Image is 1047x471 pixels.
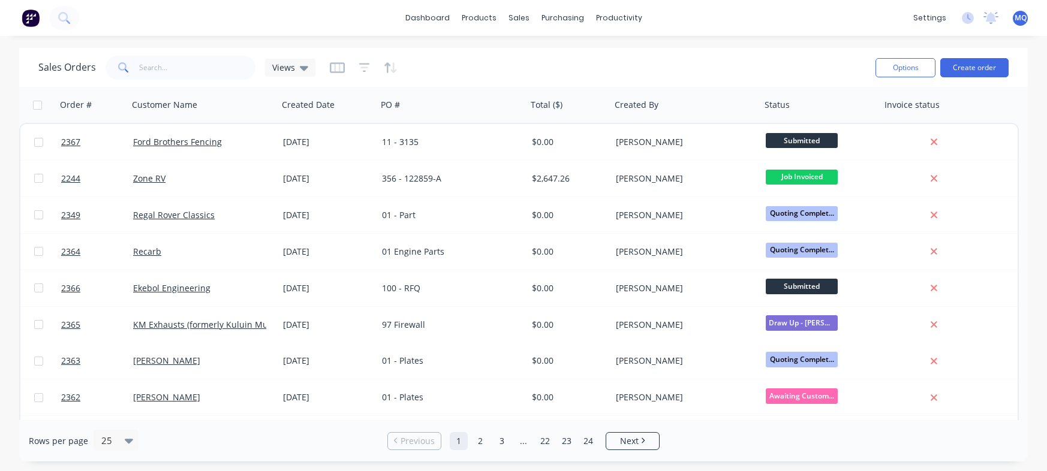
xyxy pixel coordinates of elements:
[382,136,515,148] div: 11 - 3135
[382,391,515,403] div: 01 - Plates
[383,432,664,450] ul: Pagination
[61,343,133,379] a: 2363
[532,173,603,185] div: $2,647.26
[381,99,400,111] div: PO #
[133,319,291,330] a: KM Exhausts (formerly Kuluin Mufflers)
[29,435,88,447] span: Rows per page
[382,282,515,294] div: 100 - RFQ
[133,173,166,184] a: Zone RV
[133,282,210,294] a: Ekebol Engineering
[61,379,133,415] a: 2362
[272,61,295,74] span: Views
[616,282,749,294] div: [PERSON_NAME]
[382,209,515,221] div: 01 - Part
[61,416,133,452] a: 2352
[515,432,532,450] a: Jump forward
[61,355,80,367] span: 2363
[616,319,749,331] div: [PERSON_NAME]
[61,391,80,403] span: 2362
[532,391,603,403] div: $0.00
[884,99,940,111] div: Invoice status
[766,315,838,330] span: Draw Up - [PERSON_NAME]
[450,432,468,450] a: Page 1 is your current page
[765,99,790,111] div: Status
[61,209,80,221] span: 2349
[388,435,441,447] a: Previous page
[283,282,372,294] div: [DATE]
[382,319,515,331] div: 97 Firewall
[61,319,80,331] span: 2365
[616,246,749,258] div: [PERSON_NAME]
[456,9,503,27] div: products
[283,355,372,367] div: [DATE]
[532,282,603,294] div: $0.00
[283,209,372,221] div: [DATE]
[616,136,749,148] div: [PERSON_NAME]
[61,124,133,160] a: 2367
[283,136,372,148] div: [DATE]
[382,246,515,258] div: 01 Engine Parts
[766,170,838,185] span: Job Invoiced
[536,432,554,450] a: Page 22
[1015,13,1027,23] span: MQ
[532,319,603,331] div: $0.00
[133,391,200,403] a: [PERSON_NAME]
[616,209,749,221] div: [PERSON_NAME]
[61,282,80,294] span: 2366
[382,173,515,185] div: 356 - 122859-A
[766,243,838,258] span: Quoting Complet...
[471,432,489,450] a: Page 2
[620,435,639,447] span: Next
[132,99,197,111] div: Customer Name
[282,99,335,111] div: Created Date
[766,279,838,294] span: Submitted
[61,197,133,233] a: 2349
[616,391,749,403] div: [PERSON_NAME]
[558,432,576,450] a: Page 23
[401,435,435,447] span: Previous
[532,246,603,258] div: $0.00
[283,391,372,403] div: [DATE]
[61,161,133,197] a: 2244
[61,246,80,258] span: 2364
[61,307,133,343] a: 2365
[616,355,749,367] div: [PERSON_NAME]
[283,319,372,331] div: [DATE]
[531,99,562,111] div: Total ($)
[399,9,456,27] a: dashboard
[766,206,838,221] span: Quoting Complet...
[61,270,133,306] a: 2366
[616,173,749,185] div: [PERSON_NAME]
[606,435,659,447] a: Next page
[579,432,597,450] a: Page 24
[503,9,535,27] div: sales
[139,56,256,80] input: Search...
[133,246,161,257] a: Recarb
[493,432,511,450] a: Page 3
[615,99,658,111] div: Created By
[532,209,603,221] div: $0.00
[38,62,96,73] h1: Sales Orders
[133,136,222,147] a: Ford Brothers Fencing
[382,355,515,367] div: 01 - Plates
[532,136,603,148] div: $0.00
[133,355,200,366] a: [PERSON_NAME]
[60,99,92,111] div: Order #
[766,133,838,148] span: Submitted
[766,388,838,403] span: Awaiting Custom...
[590,9,648,27] div: productivity
[532,355,603,367] div: $0.00
[133,209,215,221] a: Regal Rover Classics
[61,136,80,148] span: 2367
[61,234,133,270] a: 2364
[535,9,590,27] div: purchasing
[940,58,1009,77] button: Create order
[907,9,952,27] div: settings
[875,58,935,77] button: Options
[22,9,40,27] img: Factory
[61,173,80,185] span: 2244
[283,173,372,185] div: [DATE]
[766,352,838,367] span: Quoting Complet...
[283,246,372,258] div: [DATE]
